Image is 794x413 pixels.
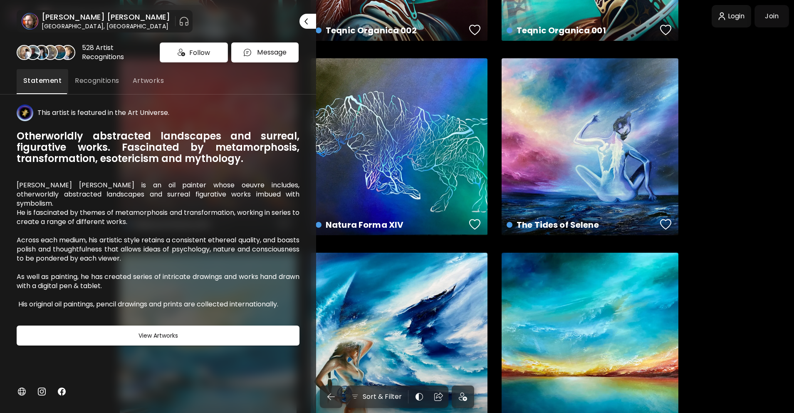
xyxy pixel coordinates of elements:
div: Follow [160,42,228,62]
button: pauseOutline IconGradient Icon [179,15,189,28]
span: Follow [189,47,210,58]
img: facebook [57,386,67,396]
p: Message [257,47,287,57]
h6: Otherworldly abstracted landscapes and surreal, figurative works. Fascinated by metamorphosis, tr... [17,130,299,164]
span: Statement [23,76,62,86]
h6: [PERSON_NAME] [PERSON_NAME] is an oil painter whose oeuvre includes, otherworldly abstracted land... [17,181,299,309]
img: instagram [37,386,47,396]
img: icon [178,49,185,56]
img: personalWebsite [17,386,27,396]
h6: [PERSON_NAME] [PERSON_NAME] [42,12,170,22]
div: 528 Artist Recognitions [82,43,156,62]
span: Artworks [133,76,164,86]
h6: [GEOGRAPHIC_DATA], [GEOGRAPHIC_DATA] [42,22,170,30]
h5: This artist is featured in the Art Universe. [37,109,169,117]
h6: View Artworks [139,331,178,341]
button: chatIconMessage [231,42,299,62]
img: chatIcon [243,48,252,57]
button: View Artworks [17,326,299,346]
span: Recognitions [75,76,119,86]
